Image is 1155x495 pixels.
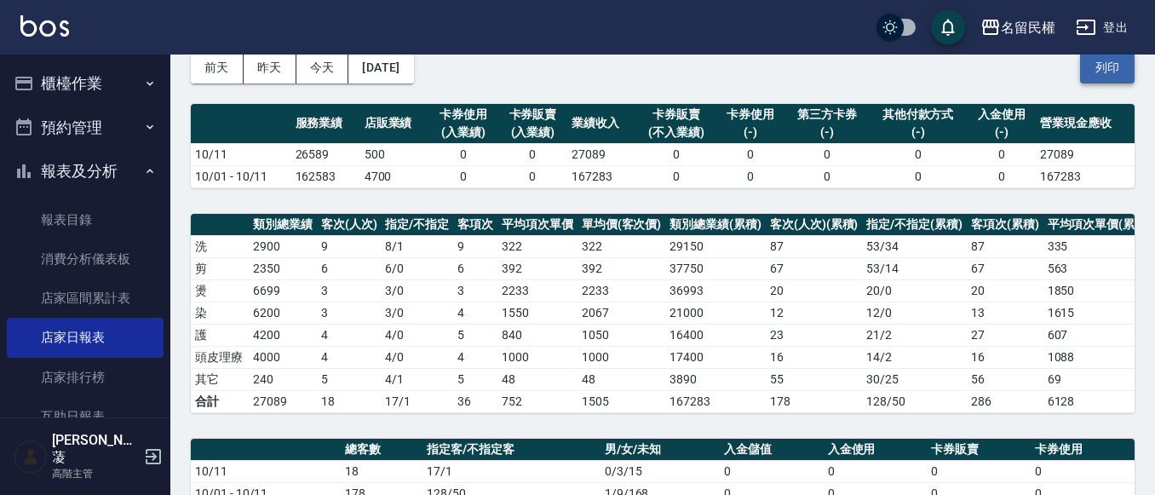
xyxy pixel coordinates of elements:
td: 16 [967,346,1043,368]
td: 6 / 0 [381,257,453,279]
td: 0 [927,460,1031,482]
th: 店販業績 [360,104,429,144]
td: 162583 [291,165,360,187]
td: 67 [766,257,863,279]
td: 56 [967,368,1043,390]
td: 0 [967,143,1036,165]
img: Logo [20,15,69,37]
td: 37750 [665,257,766,279]
td: 67 [967,257,1043,279]
th: 指定客/不指定客 [422,439,600,461]
th: 總客數 [341,439,422,461]
td: 1050 [577,324,666,346]
button: 報表及分析 [7,149,164,193]
button: 名留民權 [974,10,1062,45]
td: 16 [766,346,863,368]
td: 0 [784,165,868,187]
td: 2067 [577,302,666,324]
div: 卡券使用 [434,106,494,124]
td: 9 [453,235,497,257]
td: 55 [766,368,863,390]
th: 營業現金應收 [1036,104,1135,144]
th: 平均項次單價 [497,214,577,236]
td: 17400 [665,346,766,368]
td: 0 [715,165,784,187]
td: 1550 [497,302,577,324]
td: 6699 [249,279,317,302]
td: 10/11 [191,460,341,482]
th: 指定/不指定(累積) [862,214,967,236]
td: 4 / 0 [381,324,453,346]
td: 6 [453,257,497,279]
th: 類別總業績(累積) [665,214,766,236]
td: 21 / 2 [862,324,967,346]
td: 16400 [665,324,766,346]
th: 指定/不指定 [381,214,453,236]
td: 840 [497,324,577,346]
th: 入金儲值 [720,439,824,461]
td: 27089 [567,143,636,165]
td: 5 [453,324,497,346]
td: 0 [429,165,498,187]
td: 剪 [191,257,249,279]
td: 2350 [249,257,317,279]
td: 3 / 0 [381,279,453,302]
td: 0 [498,165,567,187]
div: 入金使用 [971,106,1031,124]
button: 預約管理 [7,106,164,150]
button: 櫃檯作業 [7,61,164,106]
div: 卡券使用 [720,106,780,124]
td: 4200 [249,324,317,346]
td: 178 [766,390,863,412]
td: 0 [784,143,868,165]
td: 4 [317,324,382,346]
td: 0 [869,165,967,187]
td: 9 [317,235,382,257]
button: save [931,10,965,44]
th: 客次(人次)(累積) [766,214,863,236]
td: 0 [715,143,784,165]
div: (-) [720,124,780,141]
td: 10/11 [191,143,291,165]
a: 消費分析儀表板 [7,239,164,279]
td: 240 [249,368,317,390]
td: 4000 [249,346,317,368]
td: 洗 [191,235,249,257]
td: 167283 [665,390,766,412]
th: 單均價(客次價) [577,214,666,236]
td: 0 [429,143,498,165]
td: 頭皮理療 [191,346,249,368]
td: 27089 [249,390,317,412]
td: 合計 [191,390,249,412]
td: 36 [453,390,497,412]
td: 3 [317,279,382,302]
td: 3890 [665,368,766,390]
td: 30 / 25 [862,368,967,390]
td: 0 [824,460,928,482]
td: 48 [577,368,666,390]
td: 27089 [1036,143,1135,165]
td: 17/1 [381,390,453,412]
td: 36993 [665,279,766,302]
td: 4 [453,346,497,368]
img: Person [14,440,48,474]
td: 0 [1031,460,1135,482]
td: 6 [317,257,382,279]
td: 29150 [665,235,766,257]
th: 入金使用 [824,439,928,461]
div: 其他付款方式 [873,106,962,124]
button: 今天 [296,52,349,83]
td: 燙 [191,279,249,302]
a: 互助日報表 [7,397,164,436]
td: 12 [766,302,863,324]
td: 392 [497,257,577,279]
td: 500 [360,143,429,165]
td: 4 [453,302,497,324]
th: 客次(人次) [317,214,382,236]
td: 0/3/15 [600,460,720,482]
td: 12 / 0 [862,302,967,324]
div: (入業績) [503,124,563,141]
td: 1000 [577,346,666,368]
div: 卡券販賣 [641,106,711,124]
div: (不入業績) [641,124,711,141]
